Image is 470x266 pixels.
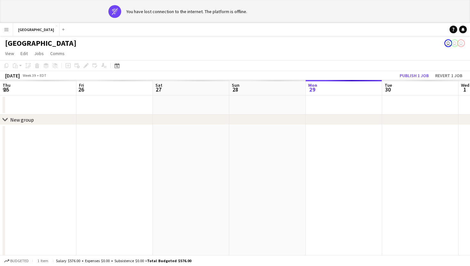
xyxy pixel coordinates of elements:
[32,49,46,58] a: Jobs
[126,9,247,14] div: You have lost connection to the internet. The platform is offline.
[40,73,46,78] div: EDT
[50,51,65,56] span: Comms
[2,86,11,93] span: 25
[385,82,392,88] span: Tue
[460,86,469,93] span: 1
[5,51,14,56] span: View
[155,82,162,88] span: Sat
[21,73,37,78] span: Week 39
[5,72,20,79] div: [DATE]
[10,117,34,123] div: New group
[444,39,452,47] app-user-avatar: Derek DeNure
[35,258,51,263] span: 1 item
[3,257,30,264] button: Budgeted
[3,49,17,58] a: View
[461,82,469,88] span: Wed
[154,86,162,93] span: 27
[308,82,317,88] span: Mon
[10,259,29,263] span: Budgeted
[5,38,76,48] h1: [GEOGRAPHIC_DATA]
[457,39,465,47] app-user-avatar: Jamaal Jemmott
[78,86,84,93] span: 26
[147,258,191,263] span: Total Budgeted $576.00
[451,39,458,47] app-user-avatar: Jamaal Jemmott
[13,23,59,36] button: [GEOGRAPHIC_DATA]
[232,82,239,88] span: Sun
[34,51,44,56] span: Jobs
[79,82,84,88] span: Fri
[18,49,30,58] a: Edit
[433,71,465,80] button: Revert 1 job
[3,82,11,88] span: Thu
[48,49,67,58] a: Comms
[384,86,392,93] span: 30
[56,258,191,263] div: Salary $576.00 + Expenses $0.00 + Subsistence $0.00 =
[231,86,239,93] span: 28
[20,51,28,56] span: Edit
[397,71,431,80] button: Publish 1 job
[307,86,317,93] span: 29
